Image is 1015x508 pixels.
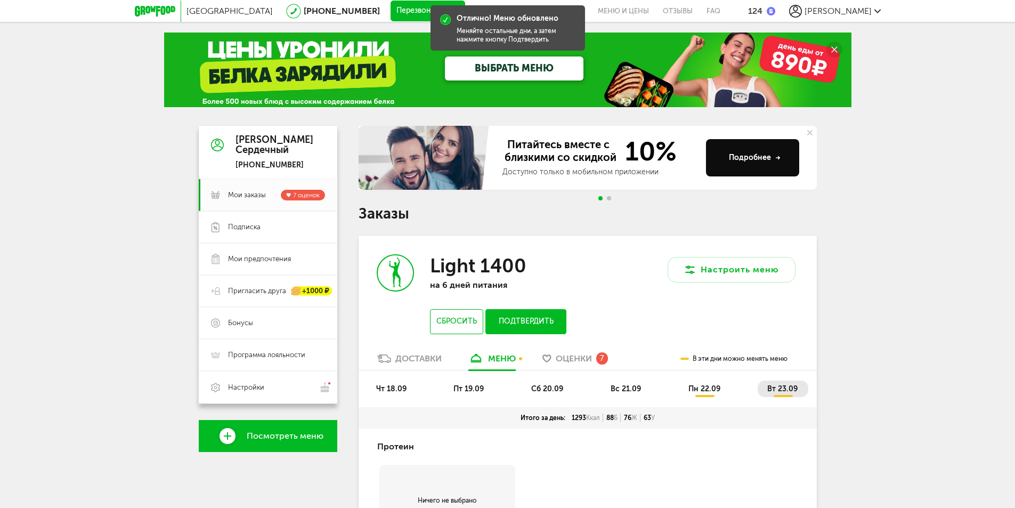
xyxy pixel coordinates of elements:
a: Мои предпочтения [199,243,337,275]
div: [PERSON_NAME] Сердечный [236,135,313,156]
span: Посмотреть меню [247,431,323,441]
div: [PHONE_NUMBER] [236,160,313,170]
span: сб 20.09 [531,384,563,393]
span: Мои заказы [228,190,266,200]
span: Мои предпочтения [228,254,291,264]
div: 1293 [569,414,603,422]
button: Подробнее [706,139,799,176]
a: Настройки [199,371,337,404]
button: Настроить меню [668,257,795,283]
div: Доступно только в мобильном приложении [502,167,697,178]
span: вт 23.09 [767,384,798,393]
span: [GEOGRAPHIC_DATA] [186,6,273,16]
a: Бонусы [199,307,337,339]
button: Сбросить [430,309,483,334]
span: 10% [619,138,677,165]
div: 88 [603,414,621,422]
div: Итого за день: [517,414,569,422]
span: чт 18.09 [376,384,407,393]
span: Ж [631,414,637,422]
span: Питайтесь вместе с близкими со скидкой [502,138,619,165]
img: family-banner.579af9d.jpg [359,126,492,190]
span: У [651,414,655,422]
button: Перезвоните мне [391,1,465,22]
div: 7 [596,352,608,364]
a: [PHONE_NUMBER] [304,6,380,16]
a: Доставки [372,353,447,370]
a: Подписка [199,211,337,243]
span: [PERSON_NAME] [805,6,872,16]
div: +1000 ₽ [291,287,332,296]
div: 63 [640,414,658,422]
span: Оценки [556,353,592,364]
div: 76 [621,414,640,422]
a: меню [463,353,521,370]
img: bonus_b.cdccf46.png [767,7,775,15]
span: Бонусы [228,318,253,328]
div: Ничего не выбрано [404,496,490,505]
div: меню [488,353,516,364]
a: Программа лояльности [199,339,337,371]
span: Б [614,414,618,422]
span: Пригласить друга [228,286,286,296]
div: В эти дни можно менять меню [680,348,787,370]
h4: Протеин [377,437,414,457]
a: Посмотреть меню [199,420,337,452]
span: 7 оценок [293,191,320,199]
span: Ккал [586,414,600,422]
a: ВЫБРАТЬ МЕНЮ [445,57,583,80]
a: Оценки 7 [537,353,613,370]
p: на 6 дней питания [430,280,569,290]
h1: Заказы [359,207,817,221]
span: пн 22.09 [688,384,720,393]
span: Go to slide 2 [607,196,611,200]
a: Пригласить друга +1000 ₽ [199,275,337,307]
button: Подтвердить [485,309,566,334]
div: 124 [748,6,762,16]
span: Подписка [228,222,261,232]
div: Подробнее [729,152,781,163]
span: пт 19.09 [453,384,484,393]
div: Отлично! Меню обновлено [457,14,558,23]
span: Программа лояльности [228,350,305,360]
span: Настройки [228,383,264,392]
span: Go to slide 1 [598,196,603,200]
div: Меняйте остальные дни, а затем нажмите кнопку Подтвердить [457,27,576,44]
a: Мои заказы 7 оценок [199,179,337,211]
h3: Light 1400 [430,254,526,277]
div: Доставки [395,353,442,364]
span: вс 21.09 [611,384,641,393]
